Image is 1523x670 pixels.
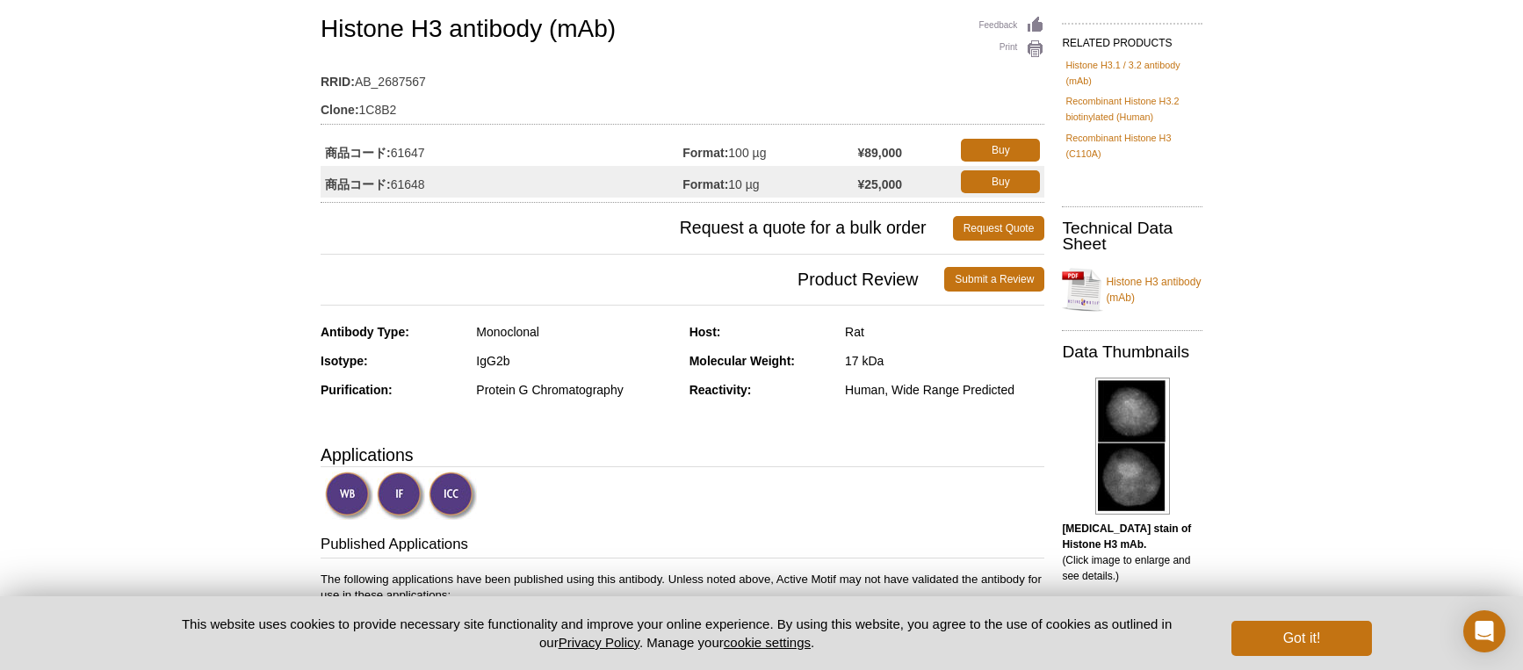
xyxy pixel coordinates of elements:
a: Histone H3 antibody (mAb) [1062,263,1202,316]
td: 1C8B2 [321,91,1044,119]
img: Immunocytochemistry Validated [429,472,477,520]
a: Print [978,40,1044,59]
div: IgG2b [476,353,675,369]
button: cookie settings [724,635,811,650]
strong: 商品コード: [325,145,391,161]
strong: Antibody Type: [321,325,409,339]
strong: Clone: [321,102,359,118]
span: Request a quote for a bulk order [321,216,953,241]
strong: Format: [682,177,728,192]
h3: Applications [321,442,1044,468]
span: Product Review [321,267,944,292]
a: Histone H3.1 / 3.2 antibody (mAb) [1065,57,1199,89]
h1: Histone H3 antibody (mAb) [321,16,1044,46]
div: 17 kDa [845,353,1044,369]
td: 61648 [321,166,682,198]
a: Request Quote [953,216,1045,241]
h2: RELATED PRODUCTS [1062,23,1202,54]
div: Monoclonal [476,324,675,340]
strong: 商品コード: [325,177,391,192]
img: Western Blot Validated [325,472,373,520]
a: Buy [961,170,1040,193]
strong: Molecular Weight: [689,354,795,368]
p: This website uses cookies to provide necessary site functionality and improve your online experie... [151,615,1202,652]
div: Human, Wide Range Predicted [845,382,1044,398]
td: 100 µg [682,134,857,166]
td: 61647 [321,134,682,166]
a: Buy [961,139,1040,162]
strong: RRID: [321,74,355,90]
h2: Data Thumbnails [1062,344,1202,360]
strong: Reactivity: [689,383,752,397]
strong: ¥25,000 [858,177,903,192]
a: Feedback [978,16,1044,35]
a: Submit a Review [944,267,1044,292]
img: Histone H3 antibody (mAb) tested by immunofluorescence. [1095,378,1170,515]
td: 10 µg [682,166,857,198]
div: Protein G Chromatography [476,382,675,398]
strong: Purification: [321,383,393,397]
b: [MEDICAL_DATA] stain of Histone H3 mAb. [1062,522,1191,551]
strong: ¥89,000 [858,145,903,161]
a: Recombinant Histone H3.2 biotinylated (Human) [1065,93,1199,125]
button: Got it! [1231,621,1372,656]
div: Rat [845,324,1044,340]
a: Recombinant Histone H3 (C110A) [1065,130,1199,162]
h2: Technical Data Sheet [1062,220,1202,252]
a: Privacy Policy [559,635,639,650]
h3: Published Applications [321,534,1044,558]
img: Immunofluorescence Validated [377,472,425,520]
p: (Click image to enlarge and see details.) [1062,521,1202,584]
strong: Format: [682,145,728,161]
strong: Isotype: [321,354,368,368]
div: Open Intercom Messenger [1463,610,1505,652]
td: AB_2687567 [321,63,1044,91]
strong: Host: [689,325,721,339]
